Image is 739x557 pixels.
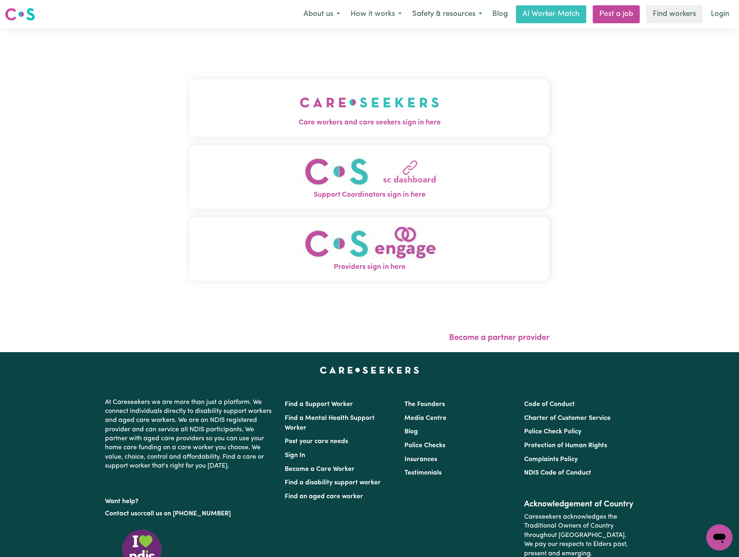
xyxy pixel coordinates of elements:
button: Care workers and care seekers sign in here [190,79,549,136]
a: Testimonials [404,470,442,476]
button: Providers sign in here [190,217,549,281]
a: Blog [487,5,513,23]
p: Want help? [105,494,275,506]
a: Find a disability support worker [285,479,381,486]
a: The Founders [404,401,445,408]
a: Find a Support Worker [285,401,353,408]
a: Post a job [593,5,640,23]
a: Sign In [285,452,305,459]
p: At Careseekers we are more than just a platform. We connect individuals directly to disability su... [105,395,275,474]
a: Find workers [646,5,703,23]
a: Media Centre [404,415,447,422]
a: Find a Mental Health Support Worker [285,415,375,431]
button: Support Coordinators sign in here [190,145,549,209]
a: Become a Care Worker [285,466,355,473]
a: AI Worker Match [516,5,586,23]
a: Careseekers logo [5,5,35,24]
span: Providers sign in here [190,262,549,273]
h2: Acknowledgement of Country [524,499,634,509]
a: NDIS Code of Conduct [524,470,591,476]
a: Police Check Policy [524,428,581,435]
a: Find an aged care worker [285,493,363,500]
a: Become a partner provider [449,334,549,342]
a: Police Checks [404,442,445,449]
a: Contact us [105,510,137,517]
span: Care workers and care seekers sign in here [190,118,549,128]
iframe: Button to launch messaging window [706,524,732,550]
a: Post your care needs [285,438,348,445]
a: Login [706,5,734,23]
a: Insurances [404,456,437,463]
a: Protection of Human Rights [524,442,607,449]
a: call us on [PHONE_NUMBER] [143,510,231,517]
img: Careseekers logo [5,7,35,22]
a: Code of Conduct [524,401,575,408]
a: Complaints Policy [524,456,578,463]
button: Safety & resources [407,6,487,23]
p: or [105,506,275,521]
button: About us [298,6,345,23]
a: Careseekers home page [320,367,419,373]
button: How it works [345,6,407,23]
a: Charter of Customer Service [524,415,611,422]
span: Support Coordinators sign in here [190,190,549,200]
a: Blog [404,428,418,435]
